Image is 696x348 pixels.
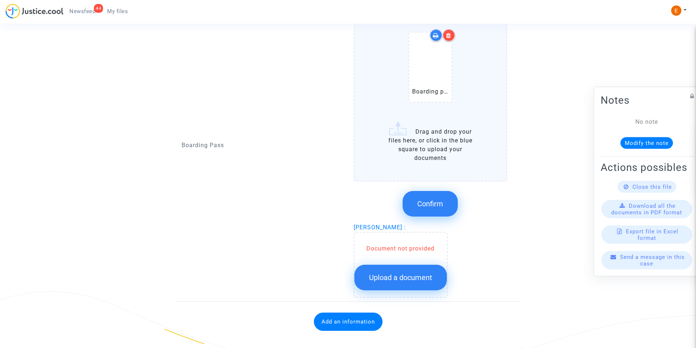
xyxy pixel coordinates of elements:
[94,4,103,13] div: 44
[417,199,443,208] span: Confirm
[601,161,693,173] h2: Actions possibles
[64,6,101,17] a: 44Newsfeed
[314,313,383,331] button: Add an information
[611,202,682,215] span: Download all the documents in PDF format
[5,4,64,19] img: jc-logo.svg
[107,8,128,15] span: My files
[369,273,432,282] span: Upload a document
[354,244,447,253] div: Document not provided
[626,228,678,241] span: Export file in Excel format
[612,117,682,126] div: No note
[403,191,458,217] button: Confirm
[632,183,672,190] span: Close this file
[671,5,681,16] img: ACg8ocIeiFvHKe4dA5oeRFd_CiCnuxWUEc1A2wYhRJE3TTWt=s96-c
[620,137,673,149] button: Modify the note
[354,224,406,231] span: [PERSON_NAME] :
[101,6,134,17] a: My files
[182,141,343,150] p: Boarding Pass
[601,93,693,106] h2: Notes
[354,265,447,290] button: Upload a document
[620,253,685,267] span: Send a message in this case
[69,8,95,15] span: Newsfeed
